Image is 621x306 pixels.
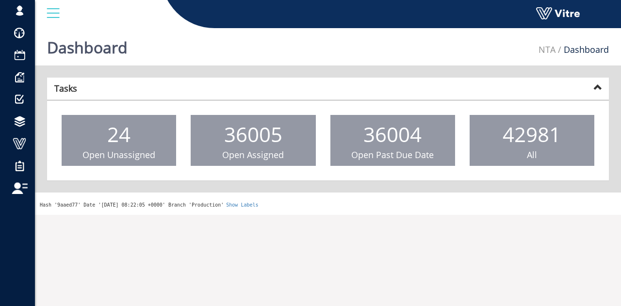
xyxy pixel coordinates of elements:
span: Open Assigned [222,149,284,161]
span: All [527,149,537,161]
span: Open Unassigned [82,149,155,161]
li: Dashboard [556,44,609,56]
span: 36005 [224,120,282,148]
span: Open Past Due Date [351,149,434,161]
a: 42981 All [470,115,594,166]
a: 36004 Open Past Due Date [330,115,455,166]
span: 42981 [503,120,561,148]
span: Hash '9aaed77' Date '[DATE] 08:22:05 +0000' Branch 'Production' [40,202,224,208]
a: NTA [539,44,556,55]
span: 36004 [363,120,422,148]
a: 24 Open Unassigned [62,115,176,166]
strong: Tasks [54,82,77,94]
h1: Dashboard [47,24,128,65]
a: Show Labels [226,202,258,208]
span: 24 [107,120,131,148]
a: 36005 Open Assigned [191,115,315,166]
